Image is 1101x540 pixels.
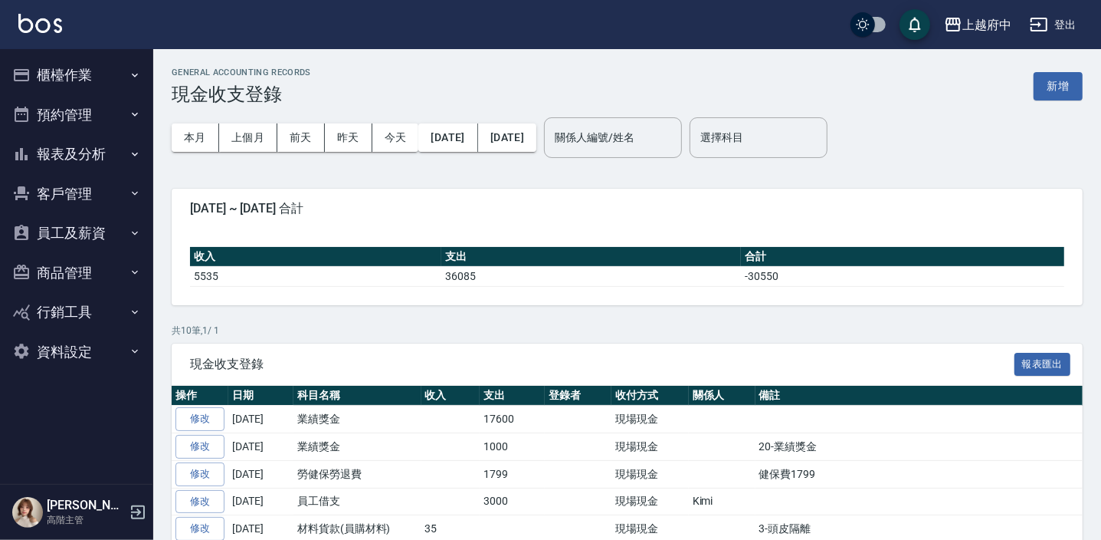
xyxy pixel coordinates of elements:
a: 修改 [175,435,224,459]
td: 業績獎金 [293,433,421,461]
td: 36085 [441,266,741,286]
button: 本月 [172,123,219,152]
a: 修改 [175,463,224,486]
p: 高階主管 [47,513,125,527]
button: [DATE] [418,123,477,152]
span: [DATE] ~ [DATE] 合計 [190,201,1064,216]
td: [DATE] [228,460,293,488]
td: 1000 [480,433,545,461]
th: 收入 [190,247,441,267]
button: 報表及分析 [6,134,147,174]
td: [DATE] [228,433,293,461]
a: 新增 [1034,78,1083,93]
button: 今天 [372,123,419,152]
th: 登錄者 [545,386,611,406]
button: 上越府中 [938,9,1017,41]
button: 報表匯出 [1014,353,1071,377]
td: [DATE] [228,488,293,515]
td: 現場現金 [611,433,689,461]
th: 收入 [421,386,480,406]
h3: 現金收支登錄 [172,84,311,105]
td: 勞健保勞退費 [293,460,421,488]
h5: [PERSON_NAME] [47,498,125,513]
th: 日期 [228,386,293,406]
button: 新增 [1034,72,1083,100]
button: 前天 [277,123,325,152]
button: 登出 [1024,11,1083,39]
th: 支出 [480,386,545,406]
button: 客戶管理 [6,174,147,214]
span: 現金收支登錄 [190,357,1014,372]
a: 報表匯出 [1014,356,1071,370]
td: 現場現金 [611,488,689,515]
td: 3000 [480,488,545,515]
td: 1799 [480,460,545,488]
button: 資料設定 [6,332,147,372]
button: 員工及薪資 [6,213,147,253]
td: 5535 [190,266,441,286]
td: 員工借支 [293,488,421,515]
button: 上個月 [219,123,277,152]
p: 共 10 筆, 1 / 1 [172,324,1083,337]
td: 17600 [480,406,545,433]
button: save [899,9,930,40]
th: 關係人 [689,386,755,406]
td: 現場現金 [611,460,689,488]
div: 上越府中 [962,15,1011,35]
a: 修改 [175,407,224,431]
td: 現場現金 [611,406,689,433]
th: 合計 [741,247,1064,267]
img: Person [12,497,43,528]
th: 支出 [441,247,741,267]
button: 預約管理 [6,95,147,135]
th: 科目名稱 [293,386,421,406]
button: 昨天 [325,123,372,152]
td: [DATE] [228,406,293,433]
td: 業績獎金 [293,406,421,433]
h2: GENERAL ACCOUNTING RECORDS [172,67,311,77]
button: 商品管理 [6,253,147,293]
td: -30550 [741,266,1064,286]
th: 收付方式 [611,386,689,406]
img: Logo [18,14,62,33]
a: 修改 [175,490,224,514]
button: [DATE] [478,123,536,152]
button: 行銷工具 [6,292,147,332]
button: 櫃檯作業 [6,55,147,95]
th: 操作 [172,386,228,406]
td: Kimi [689,488,755,515]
